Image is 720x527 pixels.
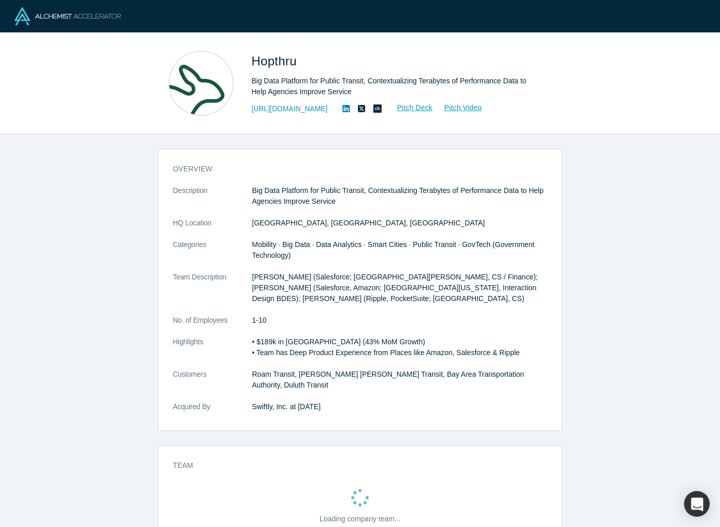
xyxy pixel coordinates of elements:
[252,401,547,412] dd: Swiftly, Inc. at [DATE]
[252,240,534,259] span: Mobility · Big Data · Data Analytics · Smart Cities · Public Transit · GovTech (Government Techno...
[173,239,252,272] dt: Categories
[173,337,252,369] dt: Highlights
[173,272,252,315] dt: Team Description
[173,315,252,337] dt: No. of Employees
[252,337,547,358] p: • $189k in [GEOGRAPHIC_DATA] (43% MoM Growth) • Team has Deep Product Experience from Places like...
[173,460,533,471] h3: Team
[165,47,237,119] img: Hopthru's Logo
[252,315,547,326] dd: 1-10
[251,54,300,68] span: Hopthru
[173,218,252,239] dt: HQ Location
[251,103,328,114] a: [URL][DOMAIN_NAME]
[173,185,252,218] dt: Description
[173,369,252,401] dt: Customers
[386,102,433,114] a: Pitch Deck
[173,164,533,174] h3: overview
[252,218,547,229] dd: [GEOGRAPHIC_DATA], [GEOGRAPHIC_DATA], [GEOGRAPHIC_DATA]
[252,272,547,304] p: [PERSON_NAME] (Salesforce; [GEOGRAPHIC_DATA][PERSON_NAME], CS / Finance); [PERSON_NAME] (Salesfor...
[251,76,539,97] div: Big Data Platform for Public Transit, Contextualizing Terabytes of Performance Data to Help Agenc...
[252,369,547,391] dd: Roam Transit, [PERSON_NAME] [PERSON_NAME] Transit, Bay Area Transportation Authority, Duluth Transit
[433,102,482,114] a: Pitch Video
[319,514,400,524] p: Loading company team...
[173,401,252,423] dt: Acquired By
[14,7,121,25] img: Alchemist Logo
[252,185,547,207] p: Big Data Platform for Public Transit, Contextualizing Terabytes of Performance Data to Help Agenc...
